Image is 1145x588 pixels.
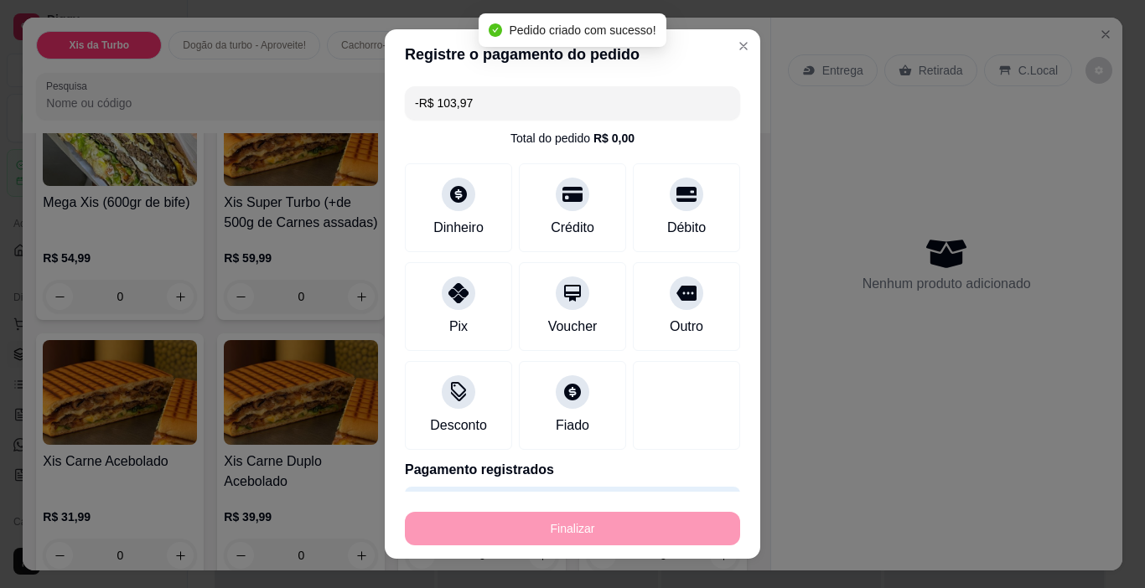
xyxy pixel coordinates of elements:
div: Pix [449,317,468,337]
div: Débito [667,218,706,238]
input: Ex.: hambúrguer de cordeiro [415,86,730,120]
span: Pedido criado com sucesso! [509,23,655,37]
p: Pagamento registrados [405,460,740,480]
span: check-circle [489,23,502,37]
div: R$ 0,00 [593,130,635,147]
div: Voucher [548,317,598,337]
header: Registre o pagamento do pedido [385,29,760,80]
div: Desconto [430,415,487,436]
div: Dinheiro [433,218,484,238]
div: Total do pedido [510,130,635,147]
div: Crédito [551,218,594,238]
div: Outro [670,317,703,337]
div: Fiado [556,415,589,436]
button: Close [730,33,757,59]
